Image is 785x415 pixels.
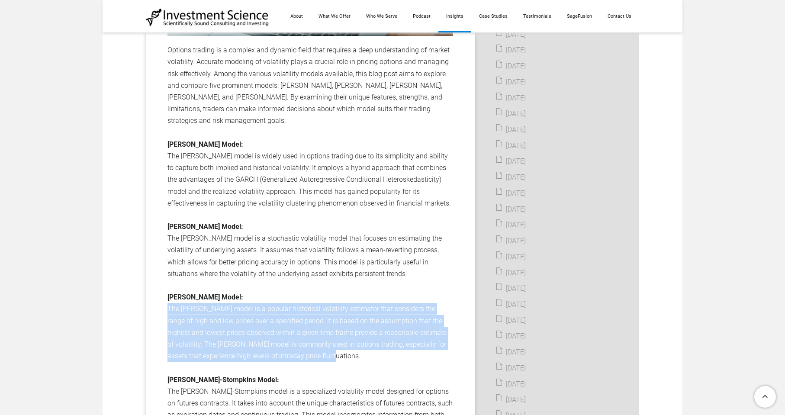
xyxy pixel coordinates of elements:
[496,347,526,358] a: [DATE]
[496,93,526,104] a: [DATE]
[167,140,243,148] strong: [PERSON_NAME] Model:
[496,251,526,263] a: [DATE]
[496,315,526,327] a: [DATE]
[496,204,526,216] a: [DATE]
[496,235,526,247] a: [DATE]
[496,172,526,183] a: [DATE]
[496,379,526,390] a: [DATE]
[496,108,526,120] a: [DATE]
[496,124,526,136] a: [DATE]
[751,383,781,411] a: To Top
[496,77,526,88] a: [DATE]
[146,8,269,27] img: Investment Science | NYC Consulting Services
[496,219,526,231] a: [DATE]
[496,45,526,56] a: [DATE]
[167,222,243,231] strong: [PERSON_NAME] Model:
[496,156,526,167] a: [DATE]
[496,299,526,311] a: [DATE]
[496,61,526,72] a: [DATE]
[496,283,526,295] a: [DATE]
[496,394,526,406] a: [DATE]
[496,29,526,41] a: [DATE]
[496,331,526,342] a: [DATE]
[496,267,526,279] a: [DATE]
[167,293,243,301] strong: [PERSON_NAME] Model:
[167,376,279,384] strong: [PERSON_NAME]-Stompkins Model:
[496,140,526,152] a: [DATE]
[496,363,526,374] a: [DATE]
[496,188,526,199] a: [DATE]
